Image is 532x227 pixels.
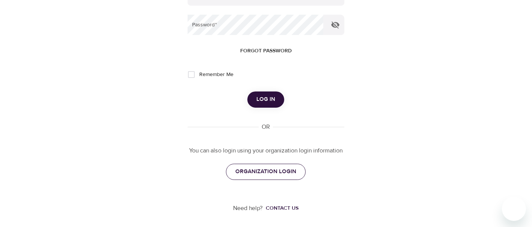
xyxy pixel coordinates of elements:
div: OR [259,123,273,131]
p: Need help? [233,204,263,213]
button: Log in [247,91,284,107]
span: Remember Me [199,71,233,79]
span: Forgot password [240,46,292,56]
button: Forgot password [237,44,295,58]
a: Contact us [263,204,299,212]
span: ORGANIZATION LOGIN [235,167,296,177]
div: Contact us [266,204,299,212]
p: You can also login using your organization login information [188,146,344,155]
iframe: Button to launch messaging window [502,197,526,221]
a: ORGANIZATION LOGIN [226,164,306,180]
span: Log in [256,94,275,104]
